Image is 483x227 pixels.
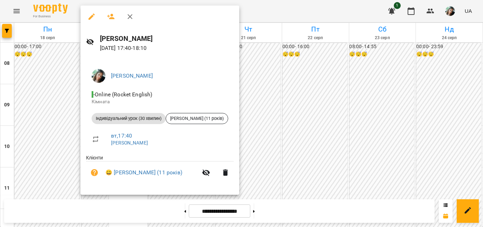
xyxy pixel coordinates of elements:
span: Індивідуальний урок (30 хвилин) [92,115,166,122]
button: Візит ще не сплачено. Додати оплату? [86,164,103,181]
a: [PERSON_NAME] [111,140,148,146]
p: Кімната [92,98,228,105]
h6: [PERSON_NAME] [100,33,234,44]
a: [PERSON_NAME] [111,72,153,79]
a: вт , 17:40 [111,132,132,139]
div: [PERSON_NAME] (11 років) [166,113,228,124]
img: 6404d22b0651f936bd5720d408d3365d.jpg [92,69,105,83]
span: - Online (Rocket English) [92,91,154,98]
span: [PERSON_NAME] (11 років) [166,115,228,122]
ul: Клієнти [86,154,234,186]
a: 😀 [PERSON_NAME] (11 років) [105,168,182,177]
p: [DATE] 17:40 - 18:10 [100,44,234,52]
